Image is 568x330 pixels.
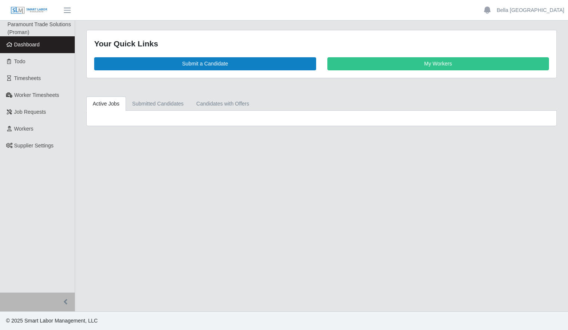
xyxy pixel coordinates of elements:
[14,109,46,115] span: Job Requests
[14,92,59,98] span: Worker Timesheets
[14,58,25,64] span: Todo
[126,97,190,111] a: Submitted Candidates
[14,75,41,81] span: Timesheets
[327,57,549,70] a: My Workers
[14,143,54,149] span: Supplier Settings
[7,21,71,35] span: Paramount Trade Solutions (Proman)
[94,38,549,50] div: Your Quick Links
[14,126,34,132] span: Workers
[6,318,98,324] span: © 2025 Smart Labor Management, LLC
[86,97,126,111] a: Active Jobs
[14,42,40,48] span: Dashboard
[94,57,316,70] a: Submit a Candidate
[190,97,255,111] a: Candidates with Offers
[10,6,48,15] img: SLM Logo
[497,6,564,14] a: Bella [GEOGRAPHIC_DATA]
